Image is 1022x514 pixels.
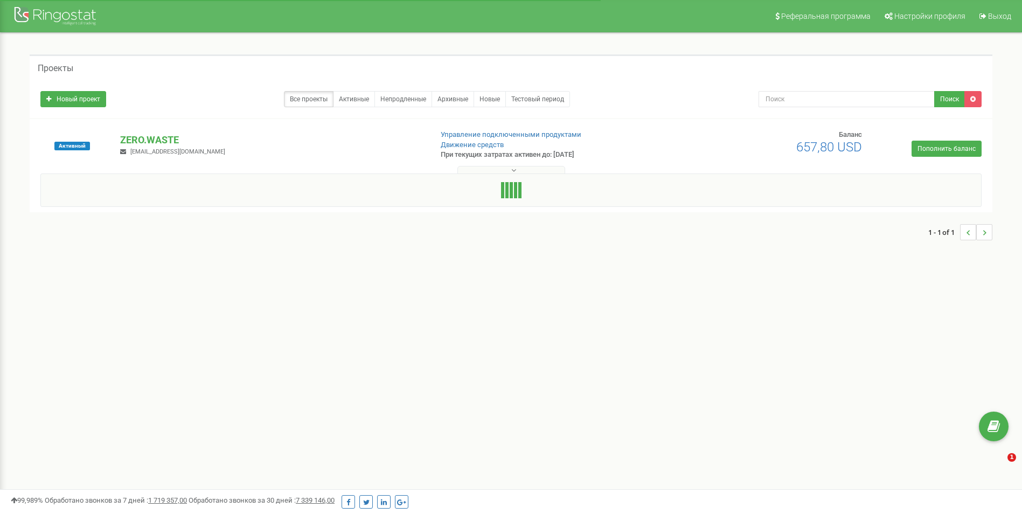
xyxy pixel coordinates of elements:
[441,141,504,149] a: Движение средств
[284,91,333,107] a: Все проекты
[38,64,73,73] h5: Проекты
[45,496,187,504] span: Обработано звонков за 7 дней :
[505,91,570,107] a: Тестовый период
[781,12,871,20] span: Реферальная программа
[374,91,432,107] a: Непродленные
[130,148,225,155] span: [EMAIL_ADDRESS][DOMAIN_NAME]
[796,140,862,155] span: 657,80 USD
[759,91,935,107] input: Поиск
[432,91,474,107] a: Архивные
[40,91,106,107] a: Новый проект
[189,496,335,504] span: Обработано звонков за 30 дней :
[912,141,982,157] a: Пополнить баланс
[934,91,965,107] button: Поиск
[120,133,423,147] p: ZERO.WASTE
[441,130,581,138] a: Управление подключенными продуктами
[985,453,1011,479] iframe: Intercom live chat
[988,12,1011,20] span: Выход
[11,496,43,504] span: 99,989%
[839,130,862,138] span: Баланс
[928,213,992,251] nav: ...
[928,224,960,240] span: 1 - 1 of 1
[894,12,965,20] span: Настройки профиля
[296,496,335,504] u: 7 339 146,00
[474,91,506,107] a: Новые
[333,91,375,107] a: Активные
[1007,453,1016,462] span: 1
[148,496,187,504] u: 1 719 357,00
[54,142,90,150] span: Активный
[441,150,664,160] p: При текущих затратах активен до: [DATE]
